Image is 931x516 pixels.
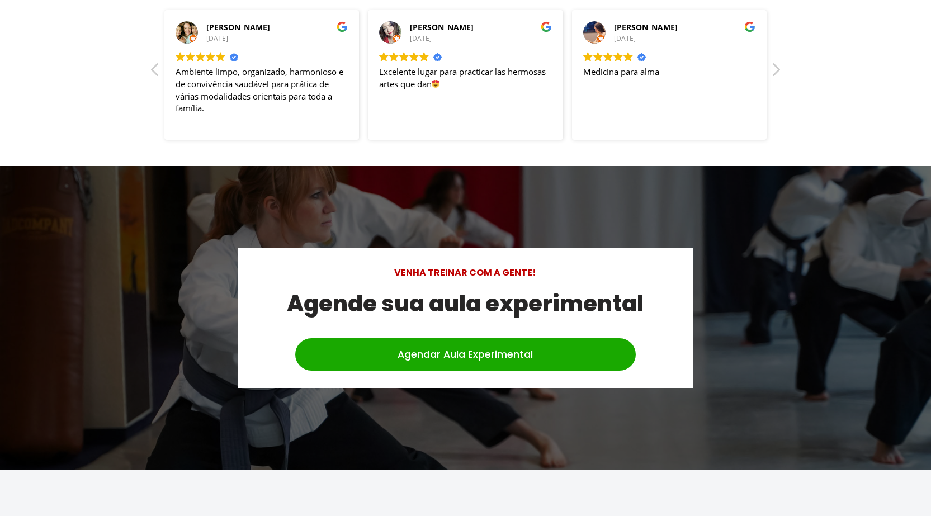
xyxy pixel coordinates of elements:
img: Google [583,52,593,61]
img: Google [623,52,633,61]
div: [DATE] [410,34,551,44]
img: Júlia Fernandes Goulart profile picture [583,21,606,44]
strong: VENHA TREINAR COM A GENTE! [394,266,536,279]
div: [DATE] [614,34,755,44]
h2: Agende sua aula experimental [238,286,694,321]
img: Google [389,52,399,61]
img: Luciana Rabello Silva profile picture [176,21,198,44]
img: Google [337,21,348,32]
img: Google [613,52,623,61]
div: Medicina para alma [583,66,755,115]
img: Google [409,52,419,61]
img: Google [176,52,185,61]
img: Google [186,52,195,61]
img: 😍 [432,80,439,88]
img: Evelyn Zuloaga profile picture [379,21,401,44]
img: Google [593,52,603,61]
div: Excelente lugar para practicar las hermosas artes que dan [379,66,551,115]
a: Agendar Aula Experimental [295,338,636,371]
img: Google [744,21,755,32]
img: Google [196,52,205,61]
div: [PERSON_NAME] [410,22,551,33]
img: Google [541,21,552,32]
img: Google [399,52,409,61]
img: Google [379,52,389,61]
div: Avaliação anterior [150,61,161,84]
img: Google [206,52,215,61]
img: Google [603,52,613,61]
div: Próxima avaliação [770,61,781,84]
div: [PERSON_NAME] [206,22,348,33]
img: Google [216,52,225,61]
img: Google [419,52,429,61]
div: [PERSON_NAME] [614,22,755,33]
div: Ambiente limpo, organizado, harmonioso e de convivência saudável para prática de várias modalidad... [176,66,348,115]
div: [DATE] [206,34,348,44]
